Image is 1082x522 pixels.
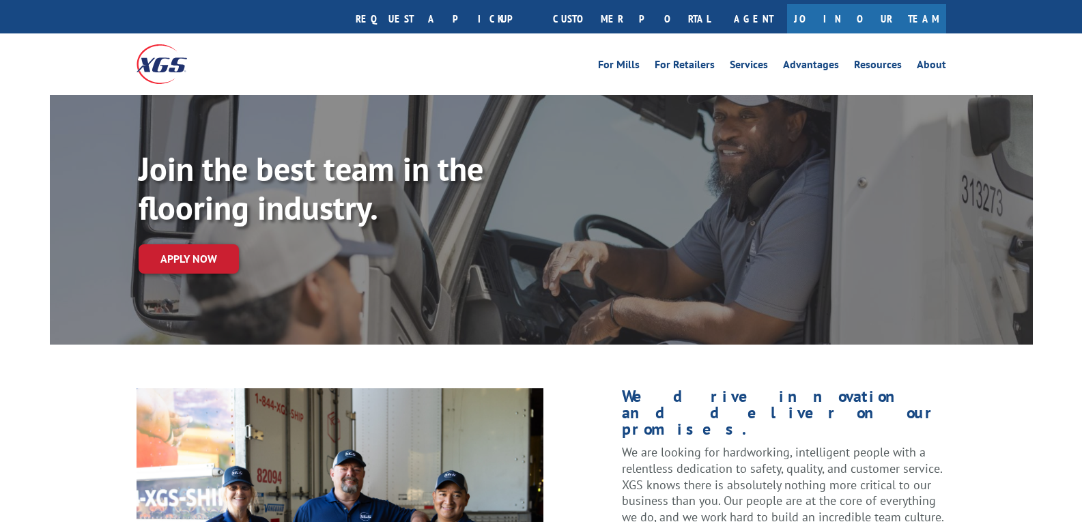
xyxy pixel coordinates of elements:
[598,59,640,74] a: For Mills
[730,59,768,74] a: Services
[854,59,902,74] a: Resources
[139,244,239,274] a: Apply now
[543,4,720,33] a: Customer Portal
[787,4,946,33] a: Join Our Team
[139,147,483,229] strong: Join the best team in the flooring industry.
[783,59,839,74] a: Advantages
[720,4,787,33] a: Agent
[917,59,946,74] a: About
[622,388,945,444] h1: We drive innovation and deliver on our promises.
[655,59,715,74] a: For Retailers
[345,4,543,33] a: Request a pickup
